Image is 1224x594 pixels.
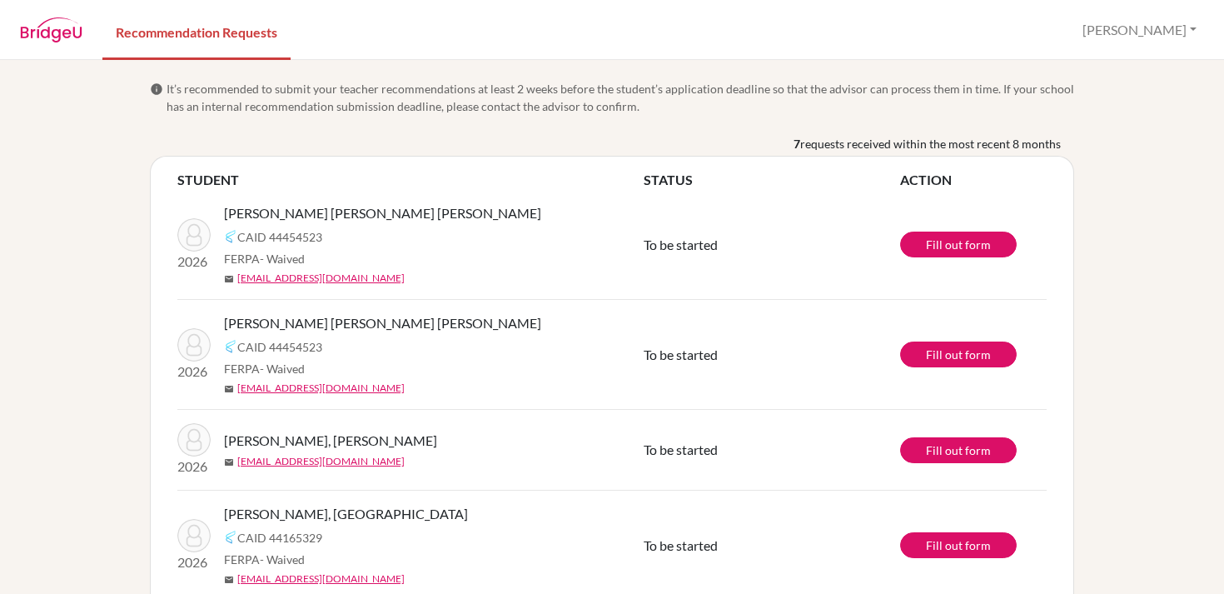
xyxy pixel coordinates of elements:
p: 2026 [177,552,211,572]
img: Common App logo [224,230,237,243]
img: Rubio Contreras, Jefferson Josue [177,423,211,457]
th: STATUS [644,170,900,190]
img: Prado Pineda, Dasha Alexandra [177,328,211,362]
span: mail [224,274,234,284]
a: Fill out form [900,532,1017,558]
span: To be started [644,237,718,252]
img: Jung, Hanbyeol [177,519,211,552]
p: 2026 [177,362,211,382]
span: [PERSON_NAME] [PERSON_NAME] [PERSON_NAME] [224,203,541,223]
span: requests received within the most recent 8 months [800,135,1061,152]
a: Recommendation Requests [102,2,291,60]
a: Fill out form [900,342,1017,367]
img: Common App logo [224,531,237,544]
span: FERPA [224,250,305,267]
span: - Waived [260,552,305,567]
span: mail [224,384,234,394]
a: [EMAIL_ADDRESS][DOMAIN_NAME] [237,271,405,286]
span: To be started [644,442,718,457]
img: BridgeU logo [20,17,82,42]
a: [EMAIL_ADDRESS][DOMAIN_NAME] [237,381,405,396]
span: [PERSON_NAME], [GEOGRAPHIC_DATA] [224,504,468,524]
span: mail [224,575,234,585]
p: 2026 [177,252,211,272]
p: 2026 [177,457,211,477]
a: Fill out form [900,232,1017,257]
img: Prado Pineda, Dasha Alexandra [177,218,211,252]
th: STUDENT [177,170,644,190]
span: CAID 44165329 [237,529,322,547]
span: To be started [644,537,718,553]
span: FERPA [224,551,305,568]
span: - Waived [260,252,305,266]
span: It’s recommended to submit your teacher recommendations at least 2 weeks before the student’s app... [167,80,1074,115]
span: [PERSON_NAME] [PERSON_NAME] [PERSON_NAME] [224,313,541,333]
b: 7 [794,135,800,152]
img: Common App logo [224,340,237,353]
span: - Waived [260,362,305,376]
button: [PERSON_NAME] [1075,14,1204,46]
span: To be started [644,347,718,362]
a: [EMAIL_ADDRESS][DOMAIN_NAME] [237,572,405,587]
a: [EMAIL_ADDRESS][DOMAIN_NAME] [237,454,405,469]
span: [PERSON_NAME], [PERSON_NAME] [224,431,437,451]
span: FERPA [224,360,305,377]
span: CAID 44454523 [237,228,322,246]
span: mail [224,457,234,467]
a: Fill out form [900,437,1017,463]
th: ACTION [900,170,1047,190]
span: CAID 44454523 [237,338,322,356]
span: info [150,82,163,96]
